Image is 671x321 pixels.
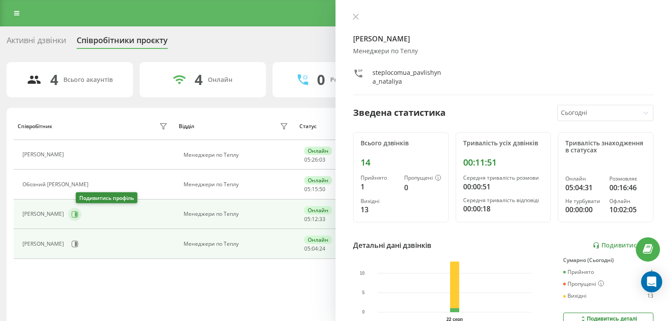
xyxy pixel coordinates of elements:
div: Всього дзвінків [361,140,441,147]
div: Середня тривалість відповіді [463,197,544,203]
div: Співробітники проєкту [77,36,168,49]
div: 10:02:05 [609,204,646,215]
div: Статус [299,123,317,129]
span: 50 [319,185,325,193]
span: 04 [312,245,318,252]
div: Офлайн [609,198,646,204]
div: Не турбувати [565,198,602,204]
div: Зведена статистика [353,106,446,119]
div: [PERSON_NAME] [22,211,66,217]
div: steplocomua_pavlishyna_nataliya [372,68,442,86]
div: Всього акаунтів [63,76,113,84]
div: 0 [404,182,441,193]
div: 05:04:31 [565,182,602,193]
div: Онлайн [304,147,332,155]
div: Подивитись профіль [76,192,137,203]
div: Онлайн [304,236,332,244]
div: Прийнято [563,269,594,275]
div: 00:00:18 [463,203,544,214]
div: [PERSON_NAME] [22,151,66,158]
div: : : [304,186,325,192]
div: Онлайн [208,76,232,84]
div: Детальні дані дзвінків [353,240,431,251]
span: 05 [304,185,310,193]
div: Прийнято [361,175,397,181]
span: 05 [304,215,310,223]
div: Обозний [PERSON_NAME] [22,181,91,188]
div: Активні дзвінки [7,36,66,49]
div: Відділ [179,123,194,129]
span: 05 [304,245,310,252]
div: 13 [647,293,653,299]
div: 1 [650,269,653,275]
div: Онлайн [304,176,332,184]
div: Онлайн [565,176,602,182]
span: 33 [319,215,325,223]
text: 5 [362,290,365,295]
div: Open Intercom Messenger [641,271,662,292]
div: Сумарно (Сьогодні) [563,257,653,263]
div: [PERSON_NAME] [22,241,66,247]
div: 13 [361,204,397,215]
div: Менеджери по Теплу [184,241,291,247]
div: 0 [317,71,325,88]
div: 14 [361,157,441,168]
div: 4 [195,71,203,88]
span: 05 [304,156,310,163]
div: : : [304,246,325,252]
div: 00:00:51 [463,181,544,192]
div: Середня тривалість розмови [463,175,544,181]
div: Менеджери по Теплу [184,211,291,217]
div: Тривалість усіх дзвінків [463,140,544,147]
div: : : [304,216,325,222]
div: 1 [361,181,397,192]
div: Пропущені [404,175,441,182]
div: Пропущені [563,280,604,288]
div: Менеджери по Теплу [184,152,291,158]
a: Подивитись звіт [593,242,653,249]
span: 12 [312,215,318,223]
text: 10 [360,271,365,276]
div: Вихідні [361,198,397,204]
span: 03 [319,156,325,163]
span: 26 [312,156,318,163]
span: 24 [319,245,325,252]
div: Розмовляють [330,76,373,84]
div: 4 [50,71,58,88]
div: Менеджери по Теплу [353,48,653,55]
div: 00:00:00 [565,204,602,215]
h4: [PERSON_NAME] [353,33,653,44]
div: Вихідні [563,293,586,299]
div: 00:16:46 [609,182,646,193]
text: 0 [362,310,365,314]
div: : : [304,157,325,163]
span: 15 [312,185,318,193]
div: 00:11:51 [463,157,544,168]
div: Співробітник [18,123,52,129]
div: Онлайн [304,206,332,214]
div: Менеджери по Теплу [184,181,291,188]
div: Тривалість знаходження в статусах [565,140,646,155]
div: Розмовляє [609,176,646,182]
